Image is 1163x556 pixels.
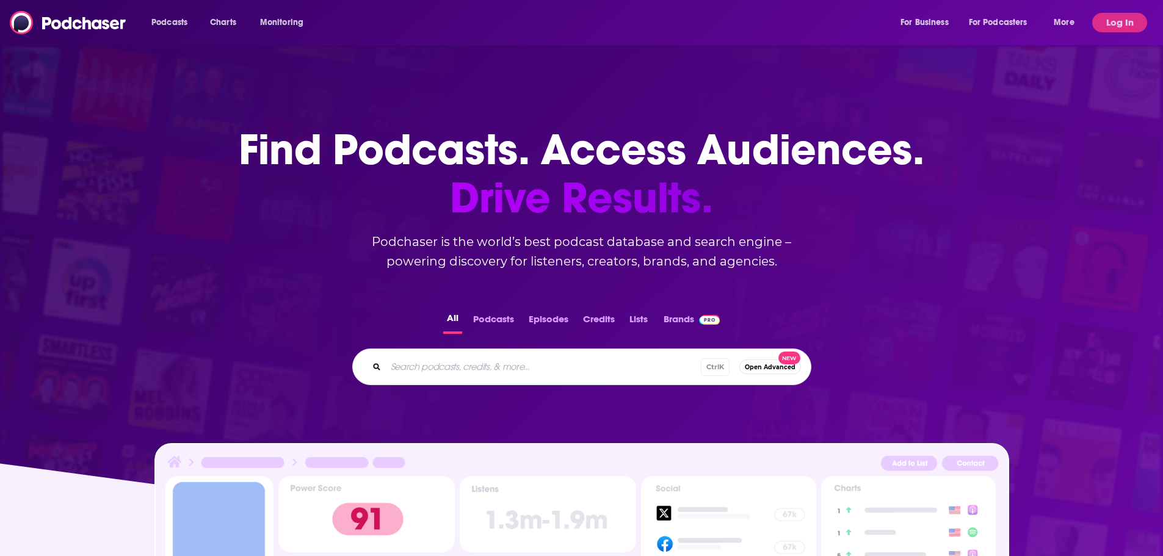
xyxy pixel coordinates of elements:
[969,14,1027,31] span: For Podcasters
[443,310,462,334] button: All
[1054,14,1074,31] span: More
[252,13,319,32] button: open menu
[239,126,924,222] h1: Find Podcasts. Access Audiences.
[626,310,651,334] button: Lists
[525,310,572,334] button: Episodes
[10,11,127,34] img: Podchaser - Follow, Share and Rate Podcasts
[352,348,811,385] div: Search podcasts, credits, & more...
[469,310,518,334] button: Podcasts
[143,13,203,32] button: open menu
[239,174,924,222] span: Drive Results.
[745,364,795,370] span: Open Advanced
[260,14,303,31] span: Monitoring
[338,232,826,271] h2: Podchaser is the world’s best podcast database and search engine – powering discovery for listene...
[202,13,244,32] a: Charts
[460,476,636,552] img: Podcast Insights Listens
[151,14,187,31] span: Podcasts
[386,357,701,377] input: Search podcasts, credits, & more...
[892,13,964,32] button: open menu
[1092,13,1147,32] button: Log In
[278,476,455,552] img: Podcast Insights Power score
[699,315,720,325] img: Podchaser Pro
[900,14,949,31] span: For Business
[961,13,1045,32] button: open menu
[664,310,720,334] a: BrandsPodchaser Pro
[210,14,236,31] span: Charts
[778,352,800,364] span: New
[165,454,998,475] img: Podcast Insights Header
[701,358,730,376] span: Ctrl K
[1045,13,1090,32] button: open menu
[739,359,801,374] button: Open AdvancedNew
[579,310,618,334] button: Credits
